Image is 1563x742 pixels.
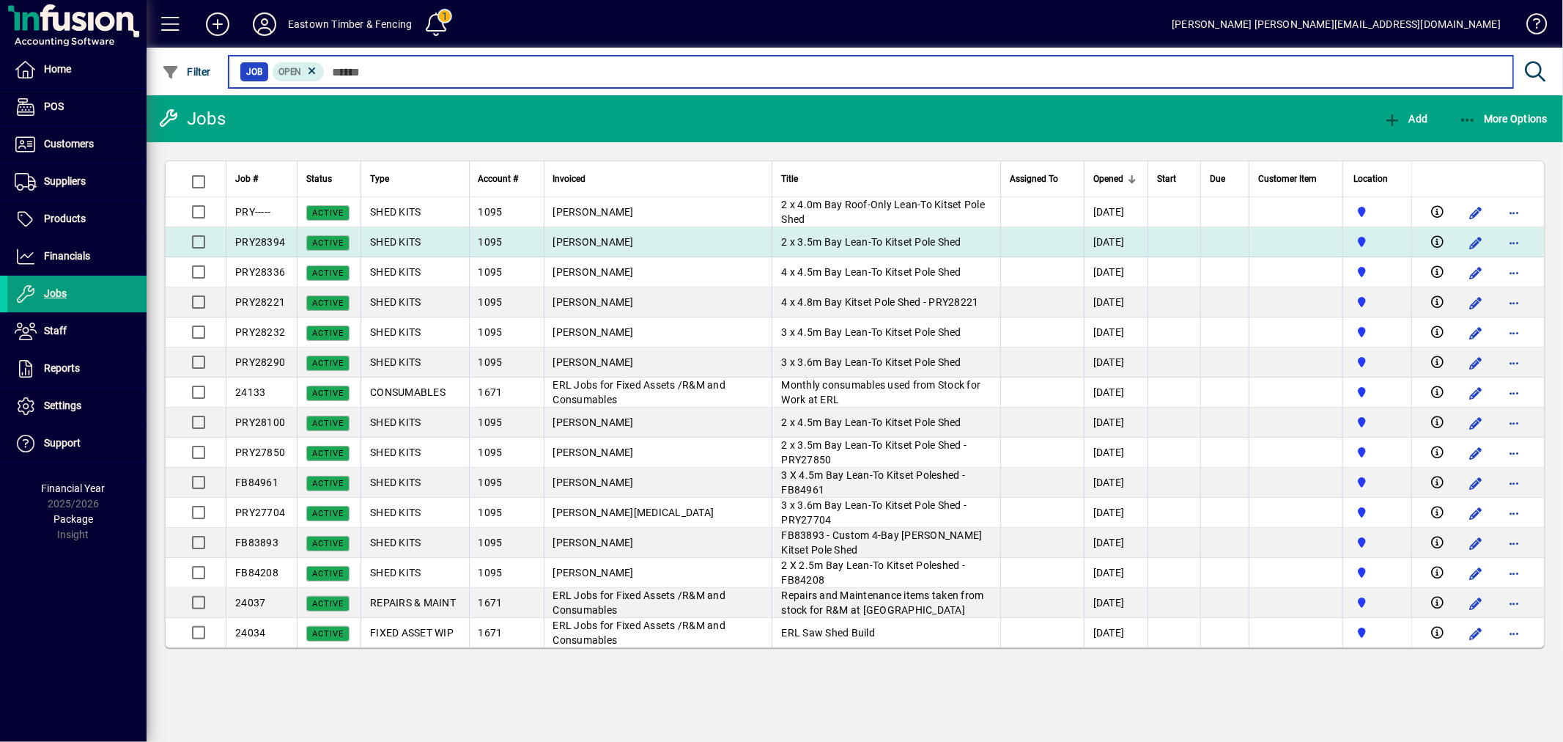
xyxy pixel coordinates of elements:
[1455,106,1552,132] button: More Options
[1084,438,1148,468] td: [DATE]
[1352,294,1403,310] span: Holyoake St
[1502,411,1526,435] button: More options
[1352,535,1403,551] span: Holyoake St
[1352,625,1403,641] span: Holyoake St
[1464,261,1488,284] button: Edit
[781,529,982,556] span: FB83893 - Custom 4-Bay [PERSON_NAME] Kitset Pole Shed
[1502,351,1526,375] button: More options
[1084,348,1148,378] td: [DATE]
[1502,592,1526,615] button: More options
[7,201,147,238] a: Products
[478,266,503,278] span: 1095
[194,11,241,37] button: Add
[1352,354,1403,370] span: Holyoake St
[1352,444,1403,460] span: Holyoake St
[1383,113,1427,125] span: Add
[478,171,519,187] span: Account #
[312,449,344,458] span: Active
[553,171,764,187] div: Invoiced
[1352,504,1403,521] span: Holyoake St
[312,238,344,248] span: Active
[1515,3,1545,51] a: Knowledge Base
[370,447,421,458] span: SHED KITS
[1502,562,1526,585] button: More options
[553,589,726,616] span: ERL Jobs for Fixed Assets /R&M and Consumables
[781,416,961,428] span: 2 x 4.5m Bay Lean-To Kitset Pole Shed
[1459,113,1548,125] span: More Options
[370,171,389,187] span: Type
[478,447,503,458] span: 1095
[1464,532,1488,555] button: Edit
[1502,291,1526,315] button: More options
[235,447,285,458] span: PRY27850
[1084,257,1148,287] td: [DATE]
[235,356,285,368] span: PRY28290
[478,236,503,248] span: 1095
[1084,498,1148,528] td: [DATE]
[370,326,421,338] span: SHED KITS
[235,627,265,639] span: 24034
[1502,441,1526,465] button: More options
[553,326,634,338] span: [PERSON_NAME]
[1502,261,1526,284] button: More options
[370,537,421,548] span: SHED KITS
[553,236,634,248] span: [PERSON_NAME]
[312,509,344,518] span: Active
[44,437,81,449] span: Support
[370,477,421,488] span: SHED KITS
[553,507,714,518] span: [PERSON_NAME][MEDICAL_DATA]
[1502,622,1526,645] button: More options
[1464,471,1488,495] button: Edit
[478,326,503,338] span: 1095
[278,67,302,77] span: Open
[370,386,446,398] span: CONSUMABLES
[44,325,67,337] span: Staff
[312,539,344,548] span: Active
[1502,321,1526,345] button: More options
[235,537,278,548] span: FB83893
[478,507,503,518] span: 1095
[235,386,265,398] span: 24133
[7,89,147,125] a: POS
[478,356,503,368] span: 1095
[1464,441,1488,465] button: Edit
[553,567,634,578] span: [PERSON_NAME]
[1352,234,1403,250] span: Holyoake St
[1093,171,1123,187] span: Opened
[7,126,147,163] a: Customers
[1352,264,1403,280] span: Holyoake St
[370,206,421,218] span: SHED KITS
[1464,381,1488,405] button: Edit
[1464,411,1488,435] button: Edit
[1084,588,1148,618] td: [DATE]
[781,326,961,338] span: 3 x 4.5m Bay Lean-To Kitset Pole Shed
[1084,528,1148,558] td: [DATE]
[781,296,978,308] span: 4 x 4.8m Bay Kitset Pole Shed - PRY28221
[312,328,344,338] span: Active
[235,171,288,187] div: Job #
[1502,471,1526,495] button: More options
[478,627,503,639] span: 1671
[1502,231,1526,254] button: More options
[1464,291,1488,315] button: Edit
[1352,595,1403,611] span: Holyoake St
[781,627,875,639] span: ERL Saw Shed Build
[781,379,980,405] span: Monthly consumables used from Stock for Work at ERL
[44,287,67,299] span: Jobs
[478,296,503,308] span: 1095
[7,388,147,425] a: Settings
[553,620,726,646] span: ERL Jobs for Fixed Assets /R&M and Consumables
[1464,622,1488,645] button: Edit
[1258,171,1317,187] span: Customer Item
[370,416,421,428] span: SHED KITS
[246,65,262,79] span: Job
[1352,384,1403,400] span: Holyoake St
[553,171,586,187] span: Invoiced
[235,206,270,218] span: PRY-----
[235,567,278,578] span: FB84208
[1210,171,1241,187] div: Due
[1464,231,1488,254] button: Edit
[241,11,288,37] button: Profile
[781,236,961,248] span: 2 x 3.5m Bay Lean-To Kitset Pole Shed
[1464,351,1488,375] button: Edit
